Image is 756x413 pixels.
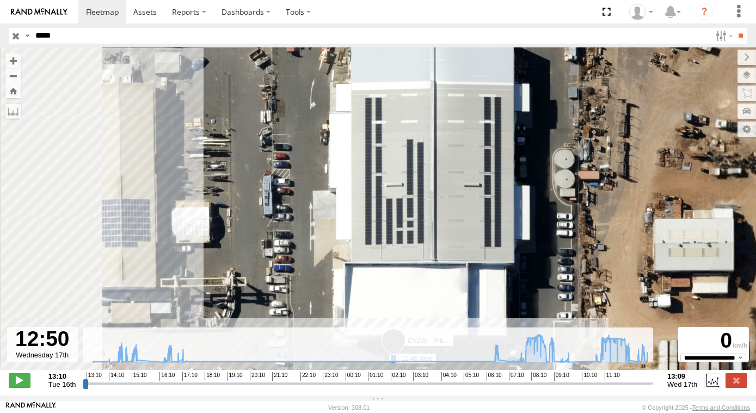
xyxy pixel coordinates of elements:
[692,404,750,411] a: Terms and Conditions
[182,372,198,381] span: 17:10
[391,372,406,381] span: 02:10
[667,380,697,388] span: Wed 17th Sep 2025
[228,372,243,381] span: 19:10
[680,329,747,353] div: 0
[625,4,657,20] div: Jaydon Walker
[132,372,147,381] span: 15:10
[413,372,428,381] span: 03:10
[87,372,102,381] span: 13:10
[346,372,361,381] span: 00:10
[11,8,67,16] img: rand-logo.svg
[159,372,175,381] span: 16:10
[605,372,620,381] span: 11:10
[328,404,370,411] div: Version: 308.01
[582,372,597,381] span: 10:10
[5,104,21,119] label: Measure
[711,28,735,44] label: Search Filter Options
[737,122,756,137] label: Map Settings
[642,404,750,411] div: © Copyright 2025 -
[9,373,30,387] label: Play/Stop
[272,372,287,381] span: 21:10
[5,53,21,68] button: Zoom in
[531,372,546,381] span: 08:10
[6,402,56,413] a: Visit our Website
[5,83,21,98] button: Zoom Home
[23,28,32,44] label: Search Query
[554,372,569,381] span: 09:10
[250,372,265,381] span: 20:10
[464,372,479,381] span: 05:10
[300,372,316,381] span: 22:10
[5,68,21,83] button: Zoom out
[441,372,457,381] span: 04:10
[509,372,524,381] span: 07:10
[667,372,697,380] strong: 13:09
[323,372,338,381] span: 23:10
[48,380,76,388] span: Tue 16th Sep 2025
[487,372,502,381] span: 06:10
[109,372,124,381] span: 14:10
[48,372,76,380] strong: 13:10
[368,372,383,381] span: 01:10
[696,3,713,21] i: ?
[205,372,220,381] span: 18:10
[726,373,747,387] label: Close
